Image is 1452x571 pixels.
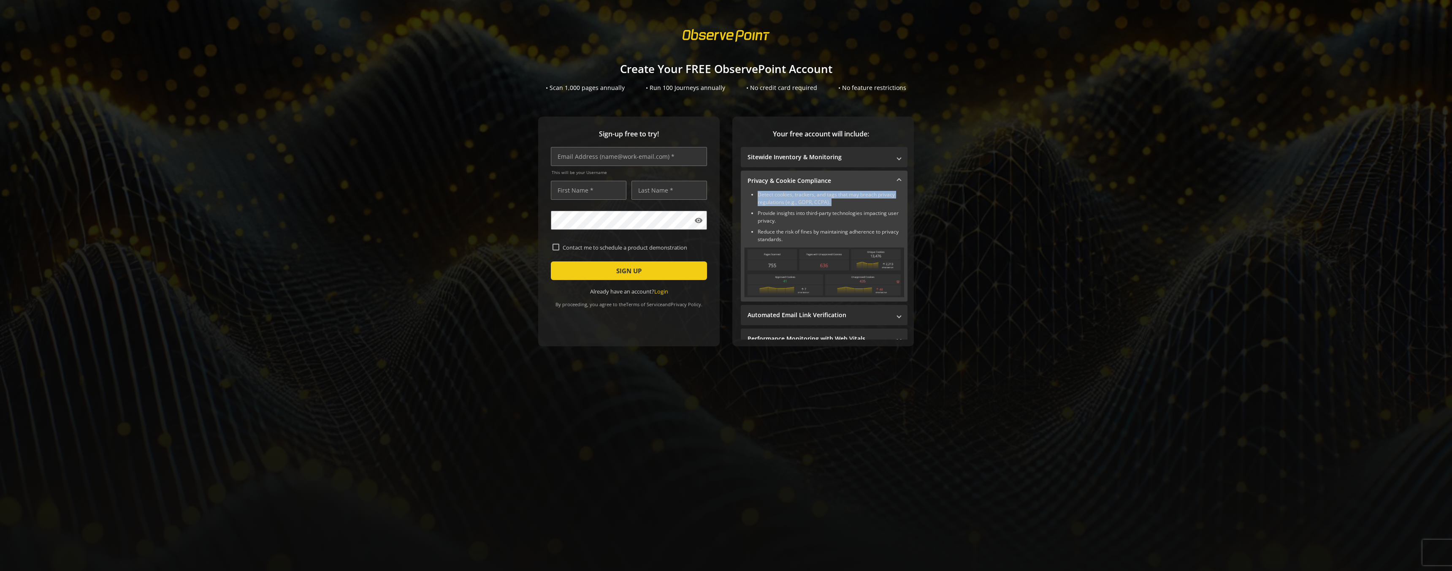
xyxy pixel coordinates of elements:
div: • Run 100 Journeys annually [646,84,725,92]
mat-panel-title: Privacy & Cookie Compliance [748,177,891,185]
span: This will be your Username [552,169,707,175]
mat-expansion-panel-header: Automated Email Link Verification [741,305,907,325]
span: Your free account will include: [741,129,901,139]
button: SIGN UP [551,261,707,280]
mat-panel-title: Performance Monitoring with Web Vitals [748,334,891,343]
div: • Scan 1,000 pages annually [546,84,625,92]
a: Login [654,288,668,295]
mat-icon: visibility [694,216,703,225]
mat-expansion-panel-header: Performance Monitoring with Web Vitals [741,329,907,349]
input: Email Address (name@work-email.com) * [551,147,707,166]
label: Contact me to schedule a product demonstration [559,244,705,251]
div: By proceeding, you agree to the and . [551,296,707,307]
img: Privacy & Cookie Compliance [744,247,904,297]
mat-panel-title: Sitewide Inventory & Monitoring [748,153,891,161]
li: Reduce the risk of fines by maintaining adherence to privacy standards. [758,228,904,243]
input: First Name * [551,181,626,200]
mat-expansion-panel-header: Sitewide Inventory & Monitoring [741,147,907,167]
mat-expansion-panel-header: Privacy & Cookie Compliance [741,171,907,191]
a: Privacy Policy [671,301,701,307]
a: Terms of Service [626,301,662,307]
div: Privacy & Cookie Compliance [741,191,907,302]
li: Provide insights into third-party technologies impacting user privacy. [758,209,904,225]
span: SIGN UP [616,263,642,278]
div: • No credit card required [746,84,817,92]
span: Sign-up free to try! [551,129,707,139]
mat-panel-title: Automated Email Link Verification [748,311,891,319]
li: Detect cookies, trackers, and tags that may breach privacy regulations (e.g., GDPR, CCPA). [758,191,904,206]
input: Last Name * [631,181,707,200]
div: Already have an account? [551,288,707,296]
div: • No feature restrictions [838,84,906,92]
